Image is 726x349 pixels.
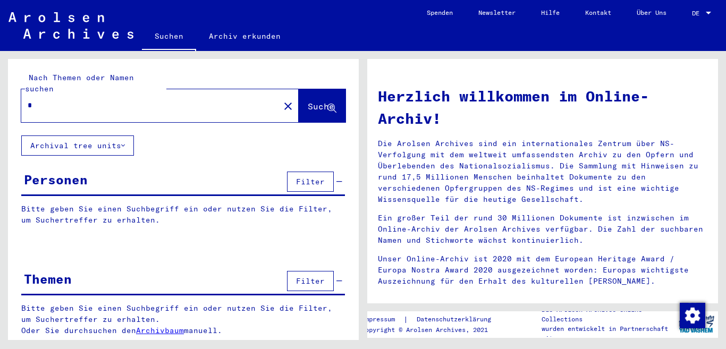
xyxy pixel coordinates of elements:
[21,135,134,156] button: Archival tree units
[680,303,705,328] img: Zustimmung ändern
[542,324,674,343] p: wurden entwickelt in Partnerschaft mit
[287,172,334,192] button: Filter
[21,203,345,226] p: Bitte geben Sie einen Suchbegriff ein oder nutzen Sie die Filter, um Suchertreffer zu erhalten.
[196,23,293,49] a: Archiv erkunden
[378,85,707,130] h1: Herzlich willkommen im Online-Archiv!
[9,12,133,39] img: Arolsen_neg.svg
[378,138,707,205] p: Die Arolsen Archives sind ein internationales Zentrum über NS-Verfolgung mit dem weltweit umfasse...
[24,170,88,189] div: Personen
[296,276,325,286] span: Filter
[277,95,299,116] button: Clear
[378,253,707,287] p: Unser Online-Archiv ist 2020 mit dem European Heritage Award / Europa Nostra Award 2020 ausgezeic...
[25,73,134,93] mat-label: Nach Themen oder Namen suchen
[378,212,707,246] p: Ein großer Teil der rund 30 Millionen Dokumente ist inzwischen im Online-Archiv der Arolsen Archi...
[677,311,716,337] img: yv_logo.png
[296,177,325,186] span: Filter
[542,305,674,324] p: Die Arolsen Archives Online-Collections
[299,89,345,122] button: Suche
[21,303,345,336] p: Bitte geben Sie einen Suchbegriff ein oder nutzen Sie die Filter, um Suchertreffer zu erhalten. O...
[361,314,403,325] a: Impressum
[142,23,196,51] a: Suchen
[692,10,704,17] span: DE
[287,271,334,291] button: Filter
[308,101,334,112] span: Suche
[136,326,184,335] a: Archivbaum
[408,314,504,325] a: Datenschutzerklärung
[361,314,504,325] div: |
[361,325,504,335] p: Copyright © Arolsen Archives, 2021
[24,269,72,288] div: Themen
[282,100,294,113] mat-icon: close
